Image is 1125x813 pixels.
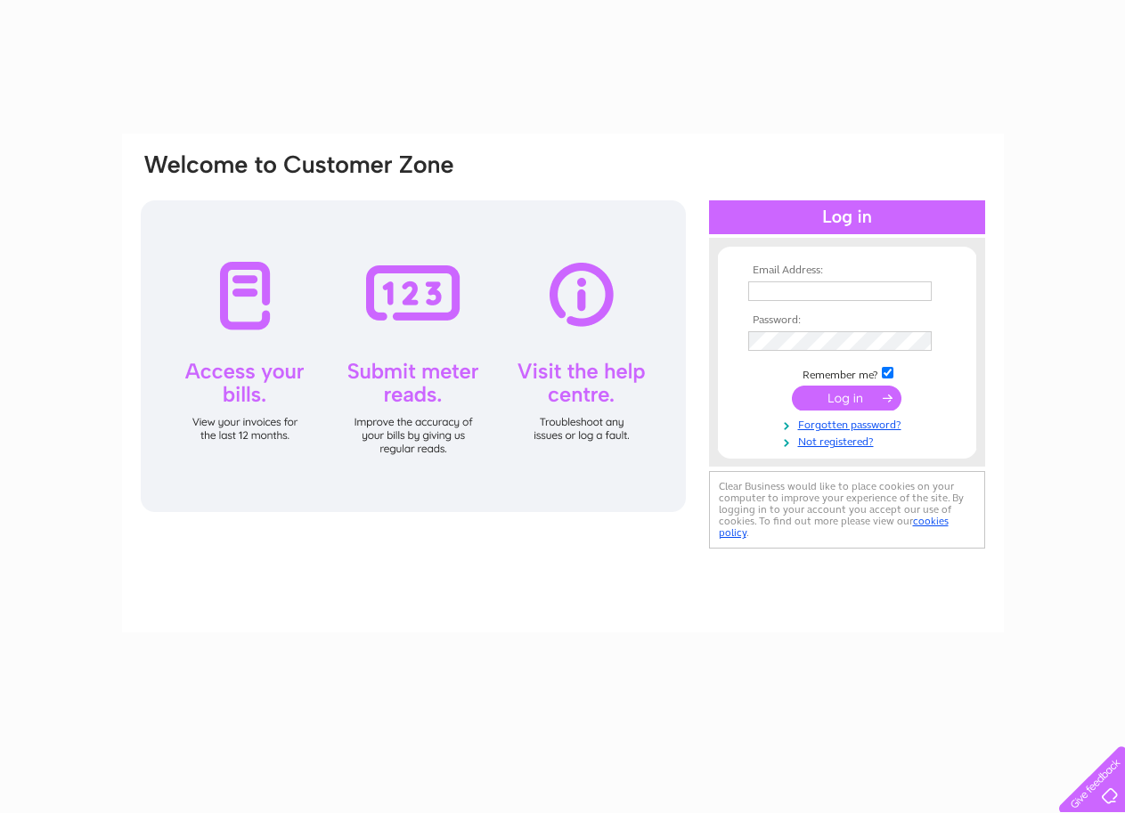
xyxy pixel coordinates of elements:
td: Remember me? [744,364,950,382]
div: Clear Business would like to place cookies on your computer to improve your experience of the sit... [709,471,985,549]
th: Email Address: [744,264,950,277]
a: cookies policy [719,515,949,539]
a: Not registered? [748,432,950,449]
input: Submit [792,386,901,411]
a: Forgotten password? [748,415,950,432]
th: Password: [744,314,950,327]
